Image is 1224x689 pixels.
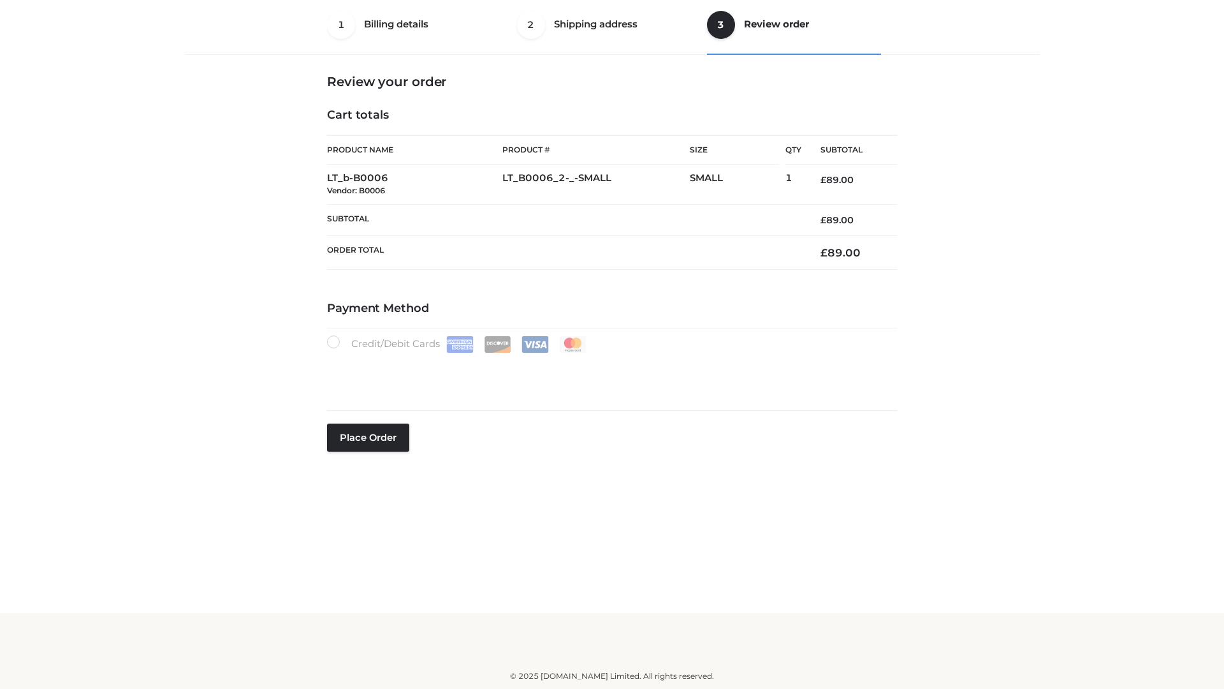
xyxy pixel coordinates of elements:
span: £ [820,246,827,259]
h4: Cart totals [327,108,897,122]
iframe: Secure payment input frame [324,350,894,397]
th: Subtotal [801,136,897,165]
h3: Review your order [327,74,897,89]
h4: Payment Method [327,302,897,316]
td: 1 [785,165,801,205]
img: Mastercard [559,336,586,353]
img: Amex [446,336,474,353]
label: Credit/Debit Cards [327,336,588,353]
img: Visa [521,336,549,353]
bdi: 89.00 [820,214,854,226]
div: © 2025 [DOMAIN_NAME] Limited. All rights reserved. [189,670,1035,683]
th: Subtotal [327,204,801,235]
td: LT_B0006_2-_-SMALL [502,165,690,205]
th: Product Name [327,135,502,165]
td: SMALL [690,165,785,205]
th: Product # [502,135,690,165]
td: LT_b-B0006 [327,165,502,205]
span: £ [820,174,826,186]
img: Discover [484,336,511,353]
th: Qty [785,135,801,165]
th: Size [690,136,779,165]
button: Place order [327,424,409,452]
bdi: 89.00 [820,246,861,259]
th: Order Total [327,236,801,270]
bdi: 89.00 [820,174,854,186]
small: Vendor: B0006 [327,186,385,195]
span: £ [820,214,826,226]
